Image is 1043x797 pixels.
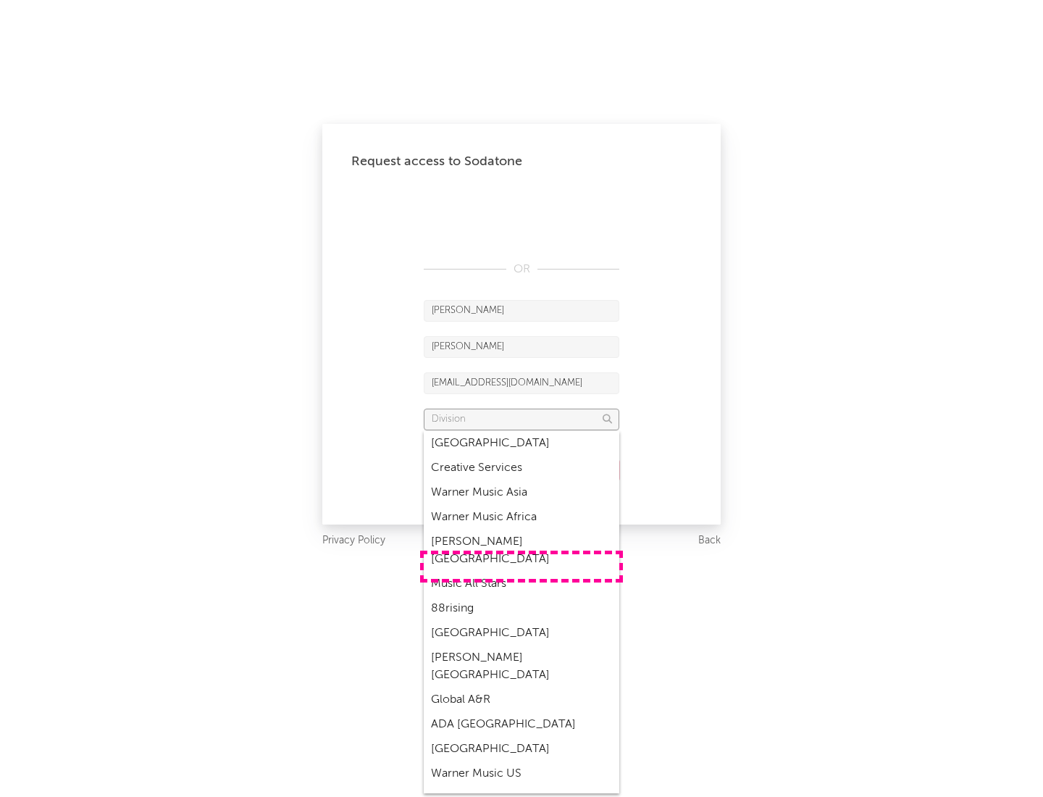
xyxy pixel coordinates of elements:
[424,646,619,688] div: [PERSON_NAME] [GEOGRAPHIC_DATA]
[424,431,619,456] div: [GEOGRAPHIC_DATA]
[424,761,619,786] div: Warner Music US
[322,532,385,550] a: Privacy Policy
[424,621,619,646] div: [GEOGRAPHIC_DATA]
[424,505,619,530] div: Warner Music Africa
[424,261,619,278] div: OR
[424,480,619,505] div: Warner Music Asia
[424,712,619,737] div: ADA [GEOGRAPHIC_DATA]
[698,532,721,550] a: Back
[424,300,619,322] input: First Name
[424,456,619,480] div: Creative Services
[424,596,619,621] div: 88rising
[424,737,619,761] div: [GEOGRAPHIC_DATA]
[424,336,619,358] input: Last Name
[351,153,692,170] div: Request access to Sodatone
[424,688,619,712] div: Global A&R
[424,572,619,596] div: Music All Stars
[424,372,619,394] input: Email
[424,409,619,430] input: Division
[424,530,619,572] div: [PERSON_NAME] [GEOGRAPHIC_DATA]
